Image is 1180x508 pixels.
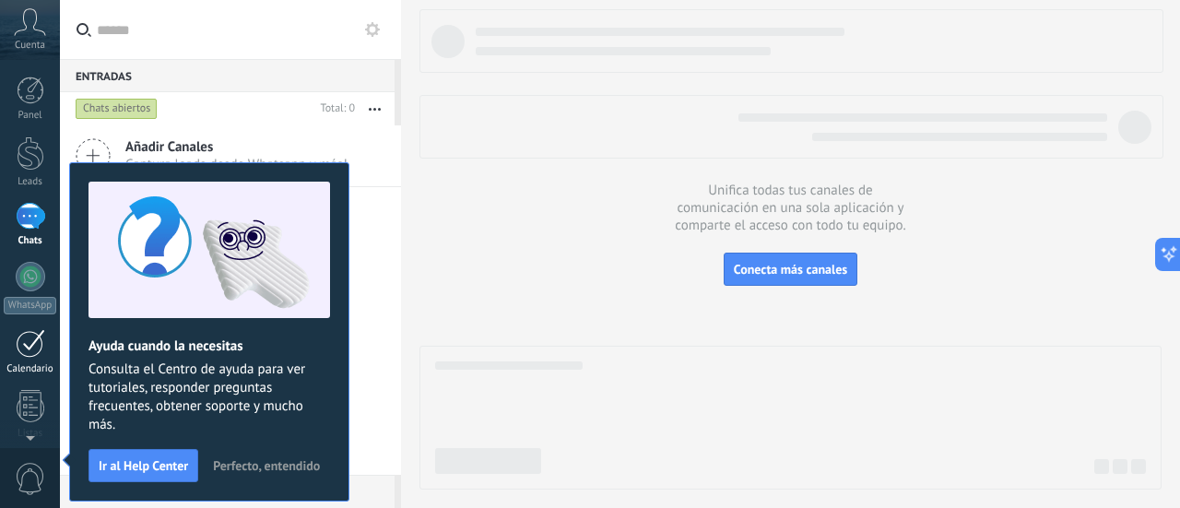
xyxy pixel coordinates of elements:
button: Ir al Help Center [88,449,198,482]
div: Entradas [60,59,395,92]
div: Leads [4,176,57,188]
span: Ir al Help Center [99,459,188,472]
div: WhatsApp [4,297,56,314]
button: Perfecto, entendido [205,452,328,479]
div: Total: 0 [313,100,355,118]
div: Chats abiertos [76,98,158,120]
span: Cuenta [15,40,45,52]
button: Conecta más canales [724,253,857,286]
span: Conecta más canales [734,261,847,278]
span: Perfecto, entendido [213,459,320,472]
div: Calendario [4,363,57,375]
span: Consulta el Centro de ayuda para ver tutoriales, responder preguntas frecuentes, obtener soporte ... [88,360,330,434]
div: Chats [4,235,57,247]
span: Añadir Canales [125,138,348,156]
div: Panel [4,110,57,122]
h2: Ayuda cuando la necesitas [88,337,330,355]
span: Captura leads desde Whatsapp y más! [125,156,348,173]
